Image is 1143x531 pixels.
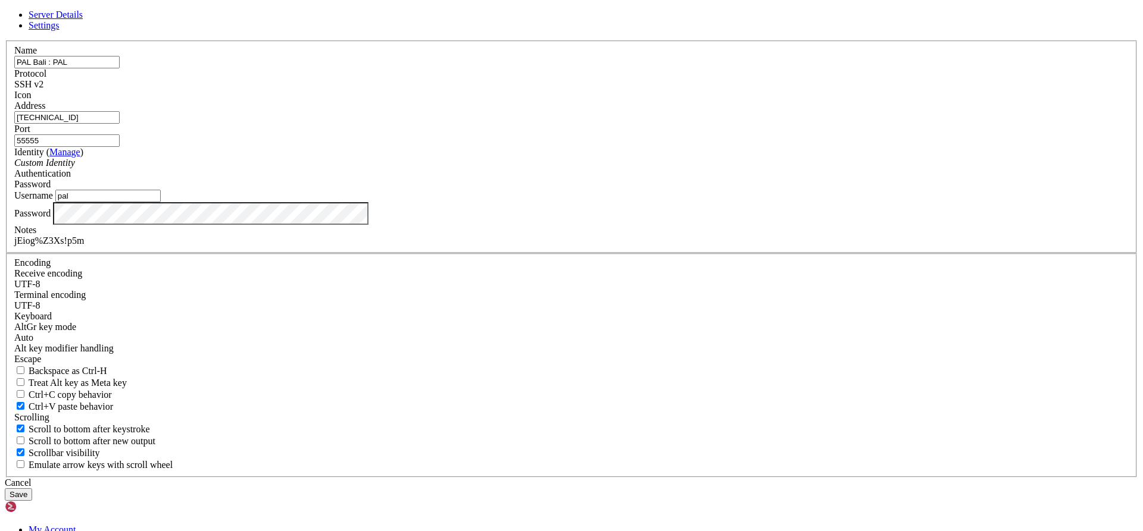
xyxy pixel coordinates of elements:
span: Scroll to bottom after keystroke [29,424,150,434]
span: Scrollbar visibility [29,448,100,458]
span: UTF-8 [14,279,40,289]
a: Manage [49,147,80,157]
x-row: Access denied [5,5,987,15]
input: Scroll to bottom after keystroke [17,425,24,432]
div: Auto [14,332,1129,343]
input: Treat Alt key as Meta key [17,378,24,386]
span: Escape [14,354,41,364]
input: Login Username [55,190,161,202]
label: Controls how the Alt key is handled. Escape: Send an ESC prefix. 8-Bit: Add 128 to the typed char... [14,343,114,353]
input: Server Name [14,56,120,68]
label: Address [14,100,45,111]
span: Ctrl+V paste behavior [29,401,113,411]
button: Save [5,488,32,501]
label: Notes [14,225,36,235]
label: Keyboard [14,311,52,321]
div: Cancel [5,477,1138,488]
input: Scrollbar visibility [17,448,24,456]
input: Host Name or IP [14,111,120,124]
div: UTF-8 [14,300,1129,311]
label: Icon [14,90,31,100]
label: The vertical scrollbar mode. [14,448,100,458]
div: Escape [14,354,1129,365]
span: Emulate arrow keys with scroll wheel [29,460,173,470]
a: Settings [29,20,60,30]
div: (30, 1) [155,15,160,25]
span: ( ) [46,147,83,157]
label: Ctrl-C copies if true, send ^C to host if false. Ctrl-Shift-C sends ^C to host if true, copies if... [14,389,112,400]
label: Scrolling [14,412,49,422]
input: Ctrl+C copy behavior [17,390,24,398]
x-row: pal@[TECHNICAL_ID]'s password: [5,15,987,25]
span: Auto [14,332,33,343]
label: Port [14,124,30,134]
label: Encoding [14,257,51,268]
label: Authentication [14,168,71,178]
input: Ctrl+V paste behavior [17,402,24,410]
label: Whether the Alt key acts as a Meta key or as a distinct Alt key. [14,378,127,388]
span: UTF-8 [14,300,40,310]
div: Password [14,179,1129,190]
span: Backspace as Ctrl-H [29,366,107,376]
div: Custom Identity [14,158,1129,168]
div: SSH v2 [14,79,1129,90]
input: Port Number [14,134,120,147]
span: Treat Alt key as Meta key [29,378,127,388]
label: Name [14,45,37,55]
input: Scroll to bottom after new output [17,436,24,444]
label: Whether to scroll to the bottom on any keystroke. [14,424,150,434]
span: SSH v2 [14,79,43,89]
span: Ctrl+C copy behavior [29,389,112,400]
a: Server Details [29,10,83,20]
img: Shellngn [5,501,73,513]
div: jEiog%Z3Xs!p5m [14,235,1129,246]
i: Custom Identity [14,158,75,168]
label: If true, the backspace should send BS ('\x08', aka ^H). Otherwise the backspace key should send '... [14,366,107,376]
div: UTF-8 [14,279,1129,290]
label: Password [14,208,51,218]
label: Scroll to bottom after new output. [14,436,155,446]
label: When using the alternative screen buffer, and DECCKM (Application Cursor Keys) is active, mouse w... [14,460,173,470]
label: Protocol [14,68,46,78]
label: Username [14,190,53,200]
span: Scroll to bottom after new output [29,436,155,446]
label: The default terminal encoding. ISO-2022 enables character map translations (like graphics maps). ... [14,290,86,300]
label: Set the expected encoding for data received from the host. If the encodings do not match, visual ... [14,322,76,332]
span: Password [14,179,51,189]
input: Emulate arrow keys with scroll wheel [17,460,24,468]
input: Backspace as Ctrl-H [17,366,24,374]
label: Ctrl+V pastes if true, sends ^V to host if false. Ctrl+Shift+V sends ^V to host if true, pastes i... [14,401,113,411]
label: Set the expected encoding for data received from the host. If the encodings do not match, visual ... [14,268,82,278]
label: Identity [14,147,83,157]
